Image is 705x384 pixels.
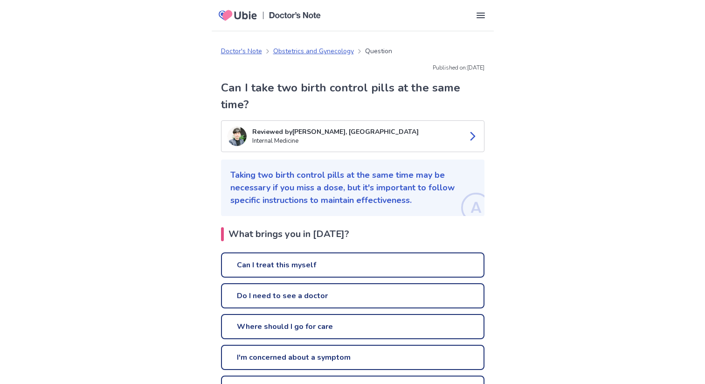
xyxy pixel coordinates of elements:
[221,46,392,56] nav: breadcrumb
[221,227,484,241] h2: What brings you in [DATE]?
[230,169,475,207] p: Taking two birth control pills at the same time may be necessary if you miss a dose, but it's imp...
[252,137,460,146] p: Internal Medicine
[273,46,354,56] a: Obstetrics and Gynecology
[269,12,321,19] img: Doctors Note Logo
[252,127,460,137] p: Reviewed by [PERSON_NAME], [GEOGRAPHIC_DATA]
[221,283,484,308] a: Do I need to see a doctor
[221,252,484,278] a: Can I treat this myself
[221,314,484,339] a: Where should I go for care
[221,345,484,370] a: I'm concerned about a symptom
[221,63,484,72] p: Published on: [DATE]
[221,46,262,56] a: Doctor's Note
[227,126,247,146] img: Yoshinori Abe
[365,46,392,56] p: Question
[221,79,484,113] h1: Can I take two birth control pills at the same time?
[221,120,484,152] a: Yoshinori AbeReviewed by[PERSON_NAME], [GEOGRAPHIC_DATA]Internal Medicine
